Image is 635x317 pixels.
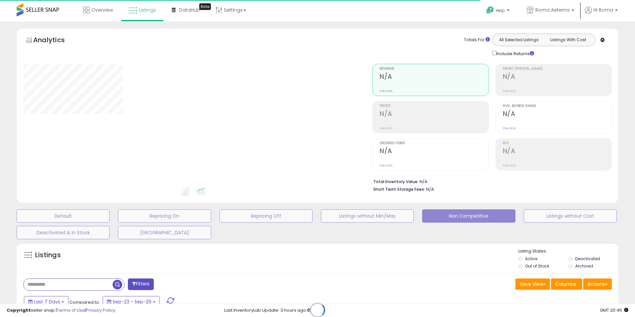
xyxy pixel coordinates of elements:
span: Avg. Buybox Share [503,104,611,108]
h2: N/A [380,73,488,82]
h2: N/A [503,110,611,119]
small: Prev: N/A [380,126,393,130]
small: Prev: N/A [380,163,393,167]
small: Prev: N/A [380,89,393,93]
small: Prev: N/A [503,126,516,130]
i: Get Help [486,6,494,14]
div: Totals For [464,37,490,43]
b: Short Term Storage Fees: [373,186,425,192]
a: Hi Roma [585,7,618,22]
h2: N/A [503,147,611,156]
b: Total Inventory Value: [373,179,418,184]
h2: N/A [380,110,488,119]
button: Non Competitive [422,209,515,223]
button: All Selected Listings [494,36,544,44]
h5: Analytics [33,35,78,46]
li: N/A [373,177,607,185]
strong: Copyright [7,307,31,313]
span: Profit [380,104,488,108]
div: Tooltip anchor [199,3,211,10]
span: Listings [139,7,156,13]
span: Overview [91,7,113,13]
span: N/A [426,186,434,192]
span: Profit [PERSON_NAME] [503,67,611,71]
h2: N/A [503,73,611,82]
span: DataHub [179,7,200,13]
button: [GEOGRAPHIC_DATA] [118,226,211,239]
small: Prev: N/A [503,163,516,167]
span: Ordered Items [380,142,488,145]
button: Default [17,209,110,223]
button: Repricing On [118,209,211,223]
button: Listings without Min/Max [321,209,414,223]
button: Listings With Cost [543,36,593,44]
div: seller snap | | [7,307,115,314]
a: Help [481,1,516,22]
span: ROI [503,142,611,145]
small: Prev: N/A [503,89,516,93]
span: Roma Aeterna [535,7,570,13]
div: Include Returns [487,50,542,57]
button: Listings without Cost [524,209,617,223]
span: Help [496,8,505,13]
button: Repricing Off [220,209,313,223]
h2: N/A [380,147,488,156]
button: Deactivated & In Stock [17,226,110,239]
span: Revenue [380,67,488,71]
span: Hi Roma [593,7,613,13]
